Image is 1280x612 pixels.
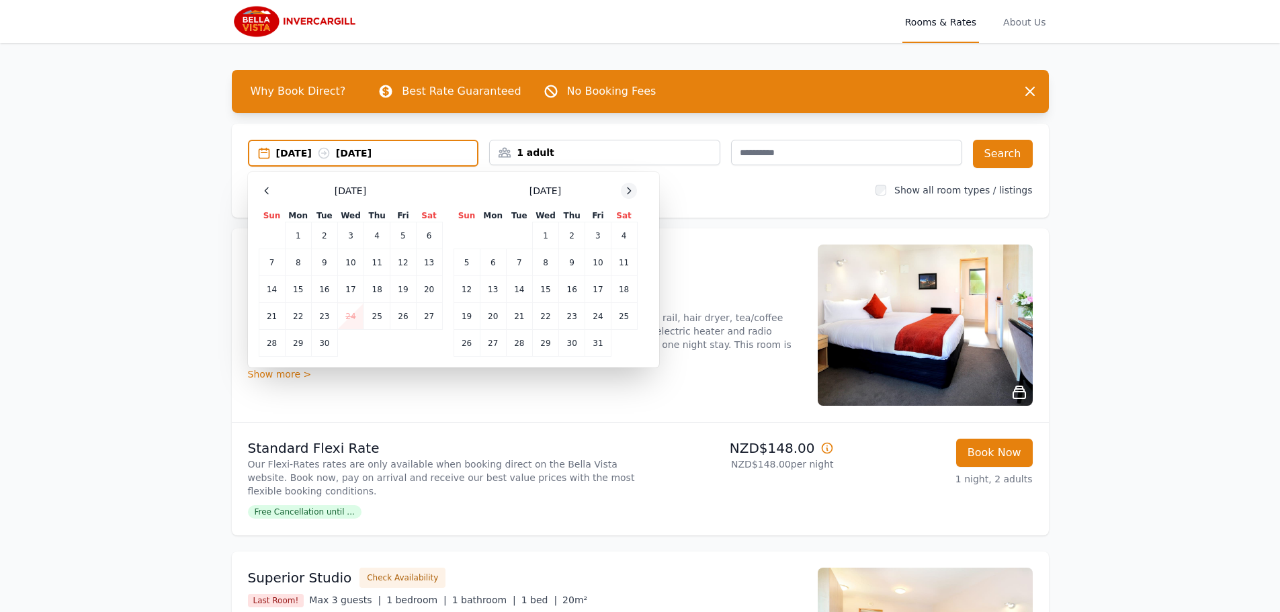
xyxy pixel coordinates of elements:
p: NZD$148.00 per night [646,457,834,471]
td: 17 [337,276,364,303]
td: 2 [559,222,585,249]
td: 1 [532,222,558,249]
td: 10 [337,249,364,276]
span: [DATE] [335,184,366,198]
td: 20 [480,303,506,330]
td: 10 [585,249,611,276]
th: Wed [532,210,558,222]
td: 8 [532,249,558,276]
th: Mon [480,210,506,222]
td: 22 [285,303,311,330]
td: 3 [337,222,364,249]
span: Last Room! [248,594,304,607]
td: 15 [532,276,558,303]
td: 12 [454,276,480,303]
td: 4 [611,222,637,249]
th: Fri [585,210,611,222]
th: Thu [559,210,585,222]
td: 11 [611,249,637,276]
td: 9 [559,249,585,276]
p: Standard Flexi Rate [248,439,635,457]
button: Search [973,140,1033,168]
td: 24 [337,303,364,330]
span: 20m² [562,595,587,605]
td: 3 [585,222,611,249]
th: Tue [311,210,337,222]
td: 12 [390,249,416,276]
p: Our Flexi-Rates rates are only available when booking direct on the Bella Vista website. Book now... [248,457,635,498]
td: 24 [585,303,611,330]
td: 19 [454,303,480,330]
td: 18 [611,276,637,303]
th: Sat [416,210,442,222]
td: 14 [506,276,532,303]
td: 26 [390,303,416,330]
span: Free Cancellation until ... [248,505,361,519]
td: 21 [506,303,532,330]
div: Show more > [248,367,802,381]
td: 29 [532,330,558,357]
th: Sat [611,210,637,222]
td: 5 [390,222,416,249]
img: Bella Vista Invercargill [232,5,361,38]
td: 1 [285,222,311,249]
td: 14 [259,276,285,303]
label: Show all room types / listings [894,185,1032,195]
span: Why Book Direct? [240,78,357,105]
td: 9 [311,249,337,276]
td: 8 [285,249,311,276]
td: 2 [311,222,337,249]
td: 13 [480,276,506,303]
td: 23 [311,303,337,330]
td: 30 [311,330,337,357]
td: 19 [390,276,416,303]
td: 17 [585,276,611,303]
p: 1 night, 2 adults [845,472,1033,486]
p: No Booking Fees [567,83,656,99]
span: [DATE] [529,184,561,198]
td: 16 [311,276,337,303]
th: Mon [285,210,311,222]
td: 29 [285,330,311,357]
td: 6 [480,249,506,276]
th: Sun [259,210,285,222]
button: Check Availability [359,568,445,588]
td: 27 [416,303,442,330]
p: NZD$148.00 [646,439,834,457]
td: 7 [259,249,285,276]
div: [DATE] [DATE] [276,146,478,160]
td: 25 [364,303,390,330]
th: Tue [506,210,532,222]
td: 21 [259,303,285,330]
h3: Superior Studio [248,568,352,587]
th: Thu [364,210,390,222]
th: Fri [390,210,416,222]
td: 15 [285,276,311,303]
td: 5 [454,249,480,276]
th: Wed [337,210,364,222]
td: 28 [506,330,532,357]
td: 23 [559,303,585,330]
td: 26 [454,330,480,357]
td: 6 [416,222,442,249]
td: 16 [559,276,585,303]
td: 30 [559,330,585,357]
td: 18 [364,276,390,303]
td: 13 [416,249,442,276]
td: 25 [611,303,637,330]
td: 28 [259,330,285,357]
span: 1 bathroom | [452,595,516,605]
button: Book Now [956,439,1033,467]
span: Max 3 guests | [309,595,381,605]
td: 11 [364,249,390,276]
td: 22 [532,303,558,330]
td: 20 [416,276,442,303]
td: 27 [480,330,506,357]
th: Sun [454,210,480,222]
span: 1 bed | [521,595,557,605]
td: 31 [585,330,611,357]
td: 7 [506,249,532,276]
div: 1 adult [490,146,720,159]
p: Best Rate Guaranteed [402,83,521,99]
td: 4 [364,222,390,249]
